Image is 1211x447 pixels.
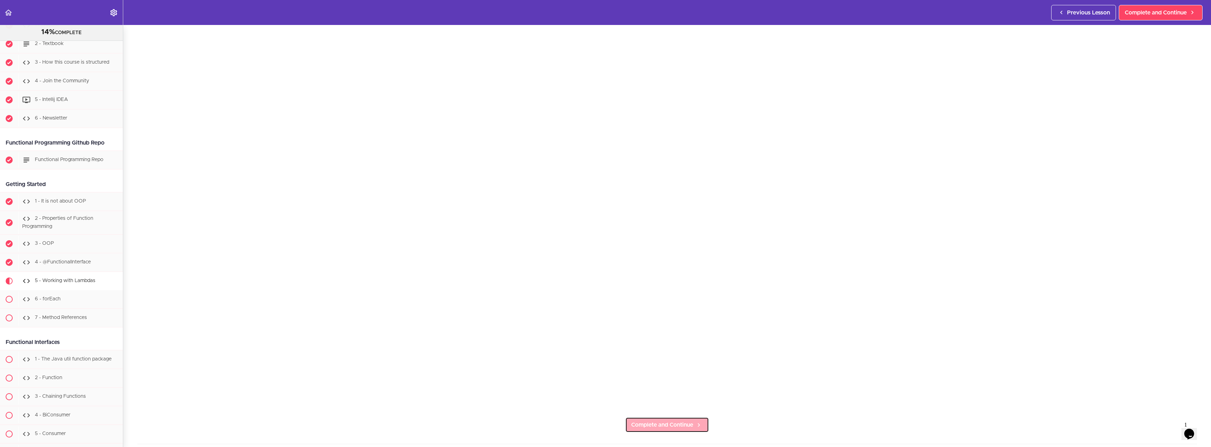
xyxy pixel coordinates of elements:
span: 3 - How this course is structured [35,60,109,65]
span: 2 - Textbook [35,41,64,46]
span: Previous Lesson [1067,8,1110,17]
span: Complete and Continue [631,421,693,429]
iframe: chat widget [1181,419,1204,440]
span: 5 - Intellij IDEA [35,97,68,102]
span: 1 - It is not about OOP [35,199,86,204]
svg: Back to course curriculum [4,8,13,17]
span: 6 - forEach [35,296,61,301]
span: Functional Programming Repo [35,157,103,162]
span: Complete and Continue [1125,8,1187,17]
a: Complete and Continue [625,417,709,433]
span: 3 - Chaining Functions [35,394,86,399]
span: 4 - @FunctionalInterface [35,260,91,264]
span: 4 - BiConsumer [35,413,70,417]
span: 5 - Working with Lambdas [35,278,95,283]
span: 5 - Consumer [35,431,66,436]
span: 2 - Function [35,375,62,380]
svg: Settings Menu [109,8,118,17]
a: Previous Lesson [1051,5,1116,20]
span: 7 - Method References [35,315,87,320]
span: 1 - The Java util function package [35,357,112,362]
span: 3 - OOP [35,241,54,246]
span: 6 - Newsletter [35,116,67,121]
div: COMPLETE [9,28,114,37]
span: 14% [41,28,55,36]
a: Complete and Continue [1119,5,1203,20]
span: 2 - Properties of Function Programming [22,216,93,229]
span: 4 - Join the Community [35,78,89,83]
